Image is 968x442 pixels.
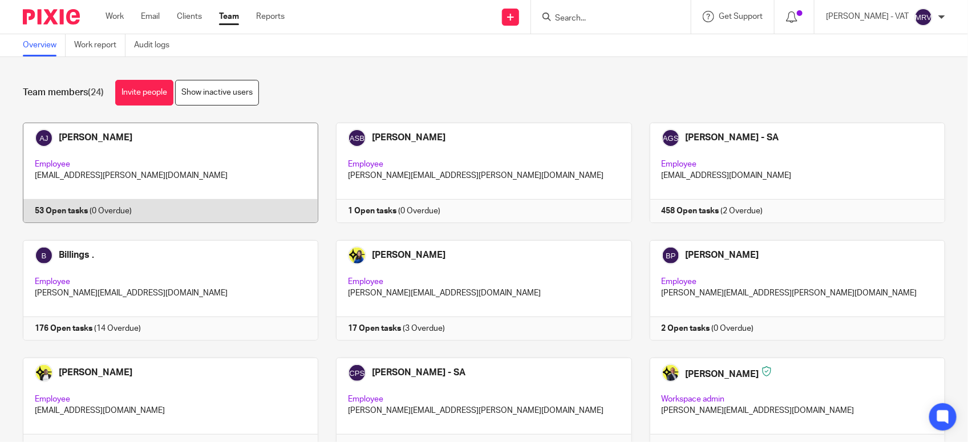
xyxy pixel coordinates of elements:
a: Show inactive users [175,80,259,106]
img: svg%3E [914,8,933,26]
a: Overview [23,34,66,56]
a: Reports [256,11,285,22]
a: Work [106,11,124,22]
a: Audit logs [134,34,178,56]
img: Pixie [23,9,80,25]
a: Invite people [115,80,173,106]
a: Clients [177,11,202,22]
input: Search [554,14,657,24]
a: Work report [74,34,125,56]
h1: Team members [23,87,104,99]
span: Get Support [719,13,763,21]
span: (24) [88,88,104,97]
p: [PERSON_NAME] - VAT [826,11,909,22]
a: Email [141,11,160,22]
a: Team [219,11,239,22]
